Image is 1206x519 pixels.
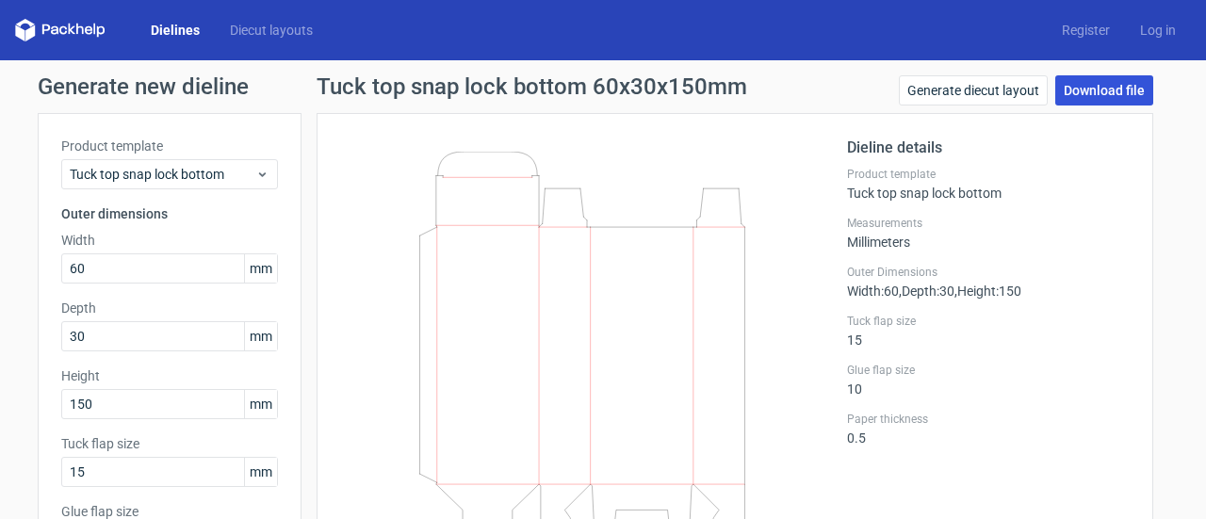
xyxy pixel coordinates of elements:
[70,165,255,184] span: Tuck top snap lock bottom
[899,75,1048,105] a: Generate diecut layout
[61,366,278,385] label: Height
[1055,75,1153,105] a: Download file
[244,322,277,350] span: mm
[1125,21,1191,40] a: Log in
[244,254,277,283] span: mm
[847,216,1130,250] div: Millimeters
[1047,21,1125,40] a: Register
[954,284,1021,299] span: , Height : 150
[899,284,954,299] span: , Depth : 30
[847,412,1130,446] div: 0.5
[317,75,747,98] h1: Tuck top snap lock bottom 60x30x150mm
[847,265,1130,280] label: Outer Dimensions
[244,390,277,418] span: mm
[215,21,328,40] a: Diecut layouts
[38,75,1168,98] h1: Generate new dieline
[847,412,1130,427] label: Paper thickness
[136,21,215,40] a: Dielines
[61,204,278,223] h3: Outer dimensions
[61,299,278,317] label: Depth
[847,167,1130,182] label: Product template
[847,363,1130,378] label: Glue flap size
[847,314,1130,329] label: Tuck flap size
[847,363,1130,397] div: 10
[61,434,278,453] label: Tuck flap size
[847,137,1130,159] h2: Dieline details
[847,314,1130,348] div: 15
[61,231,278,250] label: Width
[847,284,899,299] span: Width : 60
[61,137,278,155] label: Product template
[244,458,277,486] span: mm
[847,167,1130,201] div: Tuck top snap lock bottom
[847,216,1130,231] label: Measurements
